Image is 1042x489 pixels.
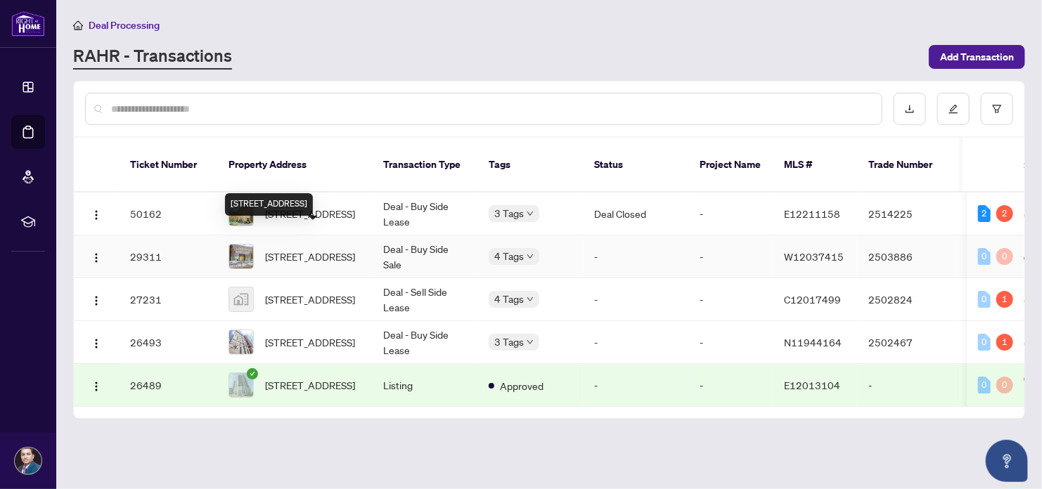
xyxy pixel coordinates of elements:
div: 1 [996,334,1013,351]
span: home [73,20,83,30]
span: down [527,253,534,260]
span: down [527,339,534,346]
img: Logo [91,209,102,221]
a: RAHR - Transactions [73,44,232,70]
td: 2502467 [857,321,956,364]
span: E12211158 [784,207,840,220]
td: - [688,364,773,407]
div: [STREET_ADDRESS] [225,193,313,216]
td: 2503886 [857,235,956,278]
span: 3 Tags [494,205,524,221]
img: Logo [91,381,102,392]
span: download [905,104,915,114]
div: 2 [996,205,1013,222]
span: 4 Tags [494,248,524,264]
td: 27231 [119,278,217,321]
button: Logo [85,374,108,396]
td: 26489 [119,364,217,407]
span: Deal Processing [89,19,160,32]
th: Status [583,138,688,193]
th: Project Name [688,138,773,193]
div: 1 [996,291,1013,308]
th: Trade Number [857,138,956,193]
span: Add Transaction [940,46,1014,68]
td: - [857,364,956,407]
button: Logo [85,288,108,311]
img: Logo [91,252,102,263]
button: Logo [85,331,108,353]
th: Tags [477,138,583,193]
span: E12013104 [784,379,840,391]
span: Approved [500,378,543,393]
div: 0 [996,377,1013,393]
th: Ticket Number [119,138,217,193]
button: Open asap [986,440,1028,482]
span: 3 Tags [494,334,524,350]
button: download [894,93,926,125]
span: [STREET_ADDRESS] [265,292,355,307]
th: Property Address [217,138,372,193]
img: thumbnail-img [229,244,253,268]
button: Logo [85,245,108,268]
div: 0 [978,377,991,393]
img: Logo [91,338,102,349]
td: - [688,235,773,278]
img: thumbnail-img [229,373,253,397]
th: MLS # [773,138,857,193]
td: 26493 [119,321,217,364]
button: Logo [85,202,108,225]
td: - [688,193,773,235]
button: filter [981,93,1013,125]
button: edit [937,93,970,125]
span: [STREET_ADDRESS] [265,377,355,393]
span: [STREET_ADDRESS] [265,334,355,350]
td: - [583,364,688,407]
div: 0 [978,248,991,265]
td: - [583,235,688,278]
span: check-circle [247,368,258,379]
td: 2514225 [857,193,956,235]
td: Listing [372,364,477,407]
img: thumbnail-img [229,287,253,311]
div: 0 [978,334,991,351]
td: - [688,278,773,321]
span: 4 Tags [494,291,524,307]
span: W12037415 [784,250,844,263]
span: C12017499 [784,293,841,306]
td: 50162 [119,193,217,235]
span: filter [992,104,1002,114]
span: [STREET_ADDRESS] [265,249,355,264]
img: Profile Icon [15,448,41,474]
span: down [527,296,534,303]
span: N11944164 [784,336,842,348]
div: 0 [996,248,1013,265]
td: Deal - Buy Side Sale [372,235,477,278]
td: 29311 [119,235,217,278]
td: Deal - Buy Side Lease [372,321,477,364]
img: thumbnail-img [229,330,253,354]
img: Logo [91,295,102,306]
span: edit [948,104,958,114]
img: logo [11,11,45,37]
button: Add Transaction [929,45,1025,69]
td: 2502824 [857,278,956,321]
div: 0 [978,291,991,308]
th: Transaction Type [372,138,477,193]
div: 2 [978,205,991,222]
td: - [583,321,688,364]
td: Deal - Buy Side Lease [372,193,477,235]
span: down [527,210,534,217]
td: - [583,278,688,321]
td: - [688,321,773,364]
td: Deal Closed [583,193,688,235]
td: Deal - Sell Side Lease [372,278,477,321]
